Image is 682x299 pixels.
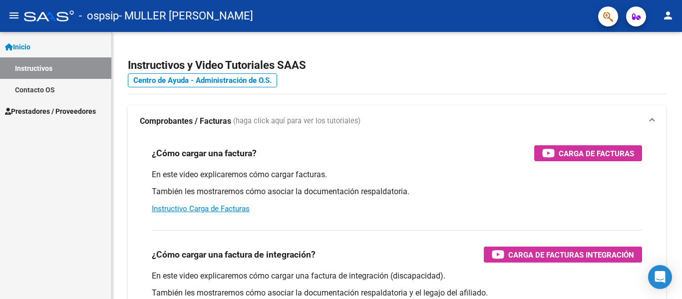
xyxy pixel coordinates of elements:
[559,147,634,160] span: Carga de Facturas
[140,116,231,127] strong: Comprobantes / Facturas
[5,41,30,52] span: Inicio
[534,145,642,161] button: Carga de Facturas
[8,9,20,21] mat-icon: menu
[152,271,642,282] p: En este video explicaremos cómo cargar una factura de integración (discapacidad).
[233,116,360,127] span: (haga click aquí para ver los tutoriales)
[119,5,253,27] span: - MULLER [PERSON_NAME]
[152,186,642,197] p: También les mostraremos cómo asociar la documentación respaldatoria.
[152,169,642,180] p: En este video explicaremos cómo cargar facturas.
[508,249,634,261] span: Carga de Facturas Integración
[152,288,642,299] p: También les mostraremos cómo asociar la documentación respaldatoria y el legajo del afiliado.
[152,204,250,213] a: Instructivo Carga de Facturas
[128,105,666,137] mat-expansion-panel-header: Comprobantes / Facturas (haga click aquí para ver los tutoriales)
[662,9,674,21] mat-icon: person
[5,106,96,117] span: Prestadores / Proveedores
[79,5,119,27] span: - ospsip
[484,247,642,263] button: Carga de Facturas Integración
[128,73,277,87] a: Centro de Ayuda - Administración de O.S.
[128,56,666,75] h2: Instructivos y Video Tutoriales SAAS
[152,248,316,262] h3: ¿Cómo cargar una factura de integración?
[648,265,672,289] div: Open Intercom Messenger
[152,146,257,160] h3: ¿Cómo cargar una factura?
